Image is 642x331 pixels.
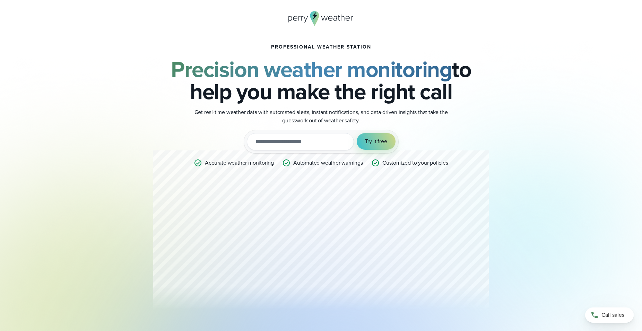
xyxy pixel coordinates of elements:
[585,307,634,323] a: Call sales
[205,159,274,167] p: Accurate weather monitoring
[382,159,448,167] p: Customized to your policies
[182,108,460,125] p: Get real-time weather data with automated alerts, instant notifications, and data-driven insights...
[601,311,624,319] span: Call sales
[293,159,363,167] p: Automated weather warnings
[153,58,489,103] h2: to help you make the right call
[365,137,387,146] span: Try it free
[271,44,371,50] h1: Professional Weather Station
[171,53,452,86] strong: Precision weather monitoring
[357,133,396,150] button: Try it free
